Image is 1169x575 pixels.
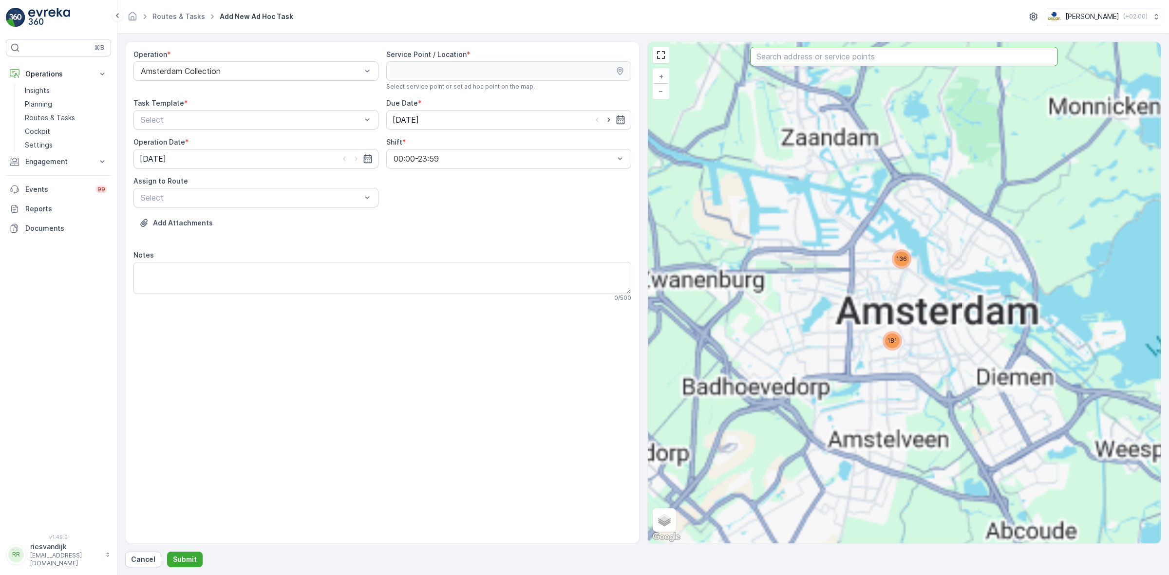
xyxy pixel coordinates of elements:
[896,255,907,262] span: 136
[892,249,911,269] div: 136
[887,337,897,344] span: 181
[25,69,92,79] p: Operations
[386,83,535,91] span: Select service point or set ad hoc point on the map.
[386,138,402,146] label: Shift
[25,86,50,95] p: Insights
[28,8,70,27] img: logo_light-DOdMpM7g.png
[6,542,111,567] button: RRriesvandijk[EMAIL_ADDRESS][DOMAIN_NAME]
[1123,13,1148,20] p: ( +02:00 )
[1065,12,1119,21] p: [PERSON_NAME]
[650,531,682,543] img: Google
[659,72,663,80] span: +
[152,12,205,20] a: Routes & Tasks
[21,111,111,125] a: Routes & Tasks
[141,114,361,126] p: Select
[25,157,92,167] p: Engagement
[94,44,104,52] p: ⌘B
[131,555,155,564] p: Cancel
[30,542,100,552] p: riesvandijk
[654,84,668,98] a: Zoom Out
[6,64,111,84] button: Operations
[21,125,111,138] a: Cockpit
[21,138,111,152] a: Settings
[25,204,107,214] p: Reports
[614,294,631,302] p: 0 / 500
[133,138,185,146] label: Operation Date
[127,15,138,23] a: Homepage
[141,192,361,204] p: Select
[386,110,631,130] input: dd/mm/yyyy
[750,47,1058,66] input: Search address or service points
[21,97,111,111] a: Planning
[133,251,154,259] label: Notes
[6,8,25,27] img: logo
[883,331,902,351] div: 181
[218,12,295,21] span: Add New Ad Hoc Task
[25,127,50,136] p: Cockpit
[654,69,668,84] a: Zoom In
[659,87,663,95] span: −
[133,50,167,58] label: Operation
[654,48,668,62] a: View Fullscreen
[21,84,111,97] a: Insights
[6,180,111,199] a: Events99
[30,552,100,567] p: [EMAIL_ADDRESS][DOMAIN_NAME]
[1047,11,1061,22] img: basis-logo_rgb2x.png
[25,140,53,150] p: Settings
[8,547,24,562] div: RR
[173,555,197,564] p: Submit
[386,50,467,58] label: Service Point / Location
[125,552,161,567] button: Cancel
[25,99,52,109] p: Planning
[6,219,111,238] a: Documents
[25,223,107,233] p: Documents
[6,534,111,540] span: v 1.49.0
[97,185,105,193] p: 99
[6,199,111,219] a: Reports
[6,152,111,171] button: Engagement
[1047,8,1161,25] button: [PERSON_NAME](+02:00)
[386,99,418,107] label: Due Date
[167,552,203,567] button: Submit
[133,99,184,107] label: Task Template
[133,215,219,231] button: Upload File
[650,531,682,543] a: Open this area in Google Maps (opens a new window)
[654,509,675,531] a: Layers
[25,185,90,194] p: Events
[25,113,75,123] p: Routes & Tasks
[133,149,378,168] input: dd/mm/yyyy
[133,177,188,185] label: Assign to Route
[153,218,213,228] p: Add Attachments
